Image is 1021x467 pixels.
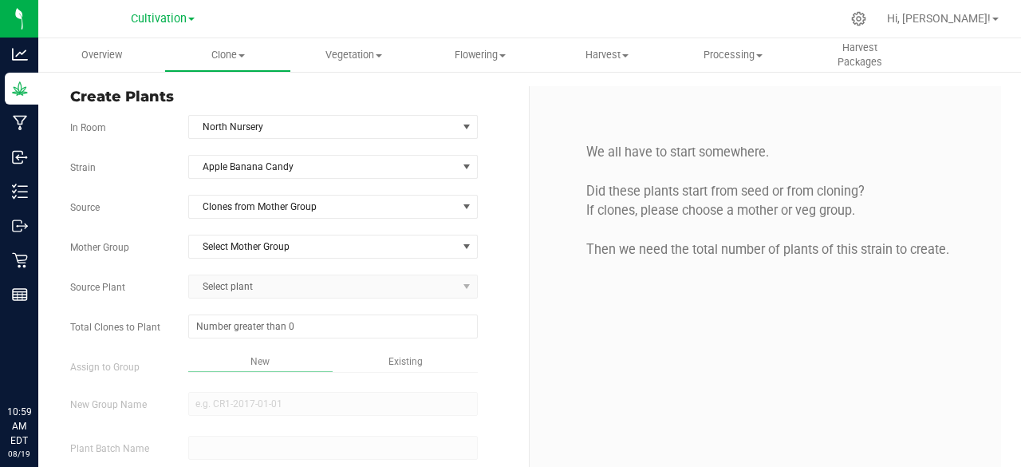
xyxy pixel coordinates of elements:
[58,200,176,215] label: Source
[58,320,176,334] label: Total Clones to Plant
[165,48,290,62] span: Clone
[12,252,28,268] inline-svg: Retail
[544,38,670,72] a: Harvest
[12,287,28,303] inline-svg: Reports
[7,405,31,448] p: 10:59 AM EDT
[58,398,176,412] label: New Group Name
[542,143,989,259] p: We all have to start somewhere. Did these plants start from seed or from cloning? If clones, plea...
[70,86,517,108] span: Create Plants
[58,240,176,255] label: Mother Group
[58,160,176,175] label: Strain
[797,41,921,69] span: Harvest Packages
[12,218,28,234] inline-svg: Outbound
[457,116,477,138] span: select
[189,315,477,338] input: Number greater than 0
[545,48,669,62] span: Harvest
[189,235,457,258] span: Select Mother Group
[58,121,176,135] label: In Room
[60,48,144,62] span: Overview
[291,38,417,72] a: Vegetation
[418,48,542,62] span: Flowering
[58,280,176,295] label: Source Plant
[887,12,991,25] span: Hi, [PERSON_NAME]!
[7,448,31,460] p: 08/19
[189,196,457,218] span: Clones from Mother Group
[849,11,869,26] div: Manage settings
[671,48,795,62] span: Processing
[12,81,28,97] inline-svg: Grow
[12,149,28,165] inline-svg: Inbound
[796,38,922,72] a: Harvest Packages
[12,46,28,62] inline-svg: Analytics
[188,392,478,416] input: e.g. CR1-2017-01-01
[388,356,423,367] span: Existing
[58,360,176,374] label: Assign to Group
[12,184,28,200] inline-svg: Inventory
[292,48,416,62] span: Vegetation
[189,116,457,138] span: North Nursery
[417,38,543,72] a: Flowering
[670,38,796,72] a: Processing
[58,441,176,456] label: Plant Batch Name
[250,356,270,367] span: New
[12,115,28,131] inline-svg: Manufacturing
[131,12,187,26] span: Cultivation
[164,38,290,72] a: Clone
[457,235,477,258] span: select
[189,156,457,178] span: Apple Banana Candy
[38,38,164,72] a: Overview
